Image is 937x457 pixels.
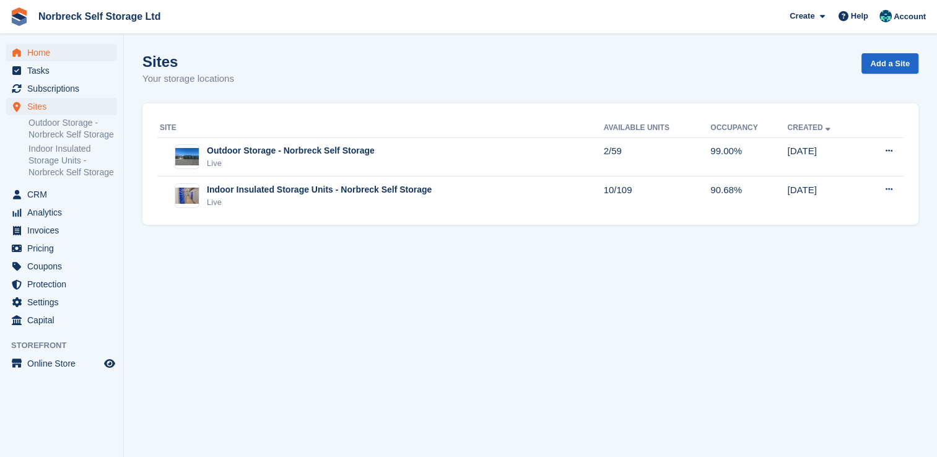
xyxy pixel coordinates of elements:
[879,10,892,22] img: Sally King
[27,98,102,115] span: Sites
[6,44,117,61] a: menu
[33,6,165,27] a: Norbreck Self Storage Ltd
[27,311,102,329] span: Capital
[6,204,117,221] a: menu
[894,11,926,23] span: Account
[6,311,117,329] a: menu
[604,137,711,176] td: 2/59
[27,62,102,79] span: Tasks
[6,98,117,115] a: menu
[787,123,832,132] a: Created
[27,294,102,311] span: Settings
[6,240,117,257] a: menu
[27,204,102,221] span: Analytics
[28,117,117,141] a: Outdoor Storage - Norbreck Self Storage
[6,258,117,275] a: menu
[6,62,117,79] a: menu
[790,10,814,22] span: Create
[27,258,102,275] span: Coupons
[787,137,861,176] td: [DATE]
[142,53,234,70] h1: Sites
[604,176,711,215] td: 10/109
[6,186,117,203] a: menu
[11,339,123,352] span: Storefront
[6,222,117,239] a: menu
[175,148,199,166] img: Image of Outdoor Storage - Norbreck Self Storage site
[27,355,102,372] span: Online Store
[207,144,375,157] div: Outdoor Storage - Norbreck Self Storage
[28,143,117,178] a: Indoor Insulated Storage Units - Norbreck Self Storage
[27,186,102,203] span: CRM
[10,7,28,26] img: stora-icon-8386f47178a22dfd0bd8f6a31ec36ba5ce8667c1dd55bd0f319d3a0aa187defe.svg
[27,240,102,257] span: Pricing
[787,176,861,215] td: [DATE]
[27,222,102,239] span: Invoices
[27,44,102,61] span: Home
[142,72,234,86] p: Your storage locations
[175,188,199,204] img: Image of Indoor Insulated Storage Units - Norbreck Self Storage site
[207,157,375,170] div: Live
[102,356,117,371] a: Preview store
[851,10,868,22] span: Help
[27,276,102,293] span: Protection
[604,118,711,138] th: Available Units
[157,118,604,138] th: Site
[861,53,918,74] a: Add a Site
[710,118,787,138] th: Occupancy
[6,294,117,311] a: menu
[207,183,432,196] div: Indoor Insulated Storage Units - Norbreck Self Storage
[710,176,787,215] td: 90.68%
[207,196,432,209] div: Live
[6,276,117,293] a: menu
[6,80,117,97] a: menu
[710,137,787,176] td: 99.00%
[6,355,117,372] a: menu
[27,80,102,97] span: Subscriptions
